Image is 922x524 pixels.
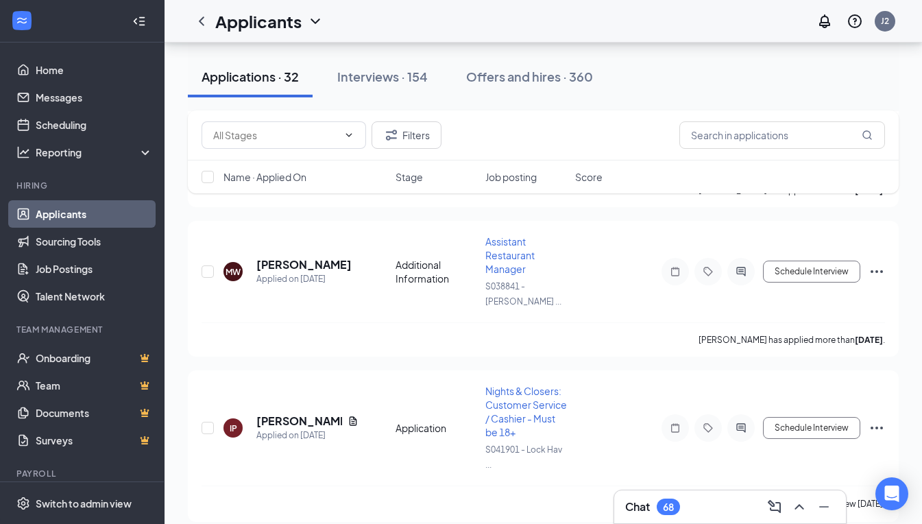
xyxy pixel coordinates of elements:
svg: Tag [700,422,716,433]
div: Applications · 32 [202,68,299,85]
svg: Document [348,416,359,427]
div: Hiring [16,180,150,191]
span: Assistant Restaurant Manager [485,235,535,275]
svg: ActiveChat [733,266,749,277]
div: Reporting [36,145,154,159]
span: Name · Applied On [223,170,306,184]
div: J2 [881,15,889,27]
svg: Analysis [16,145,30,159]
div: Switch to admin view [36,497,132,510]
button: Schedule Interview [763,417,860,439]
svg: MagnifyingGlass [862,130,873,141]
svg: ChevronLeft [193,13,210,29]
b: [DATE] [855,335,883,345]
svg: Tag [700,266,716,277]
div: Application [396,421,477,435]
svg: ChevronDown [307,13,324,29]
svg: Note [667,266,683,277]
button: ComposeMessage [764,496,786,518]
a: Sourcing Tools [36,228,153,255]
div: Payroll [16,468,150,479]
button: Minimize [813,496,835,518]
svg: Ellipses [869,263,885,280]
a: Scheduling [36,111,153,139]
svg: Ellipses [869,420,885,436]
svg: Settings [16,497,30,510]
div: IP [230,422,237,434]
a: Talent Network [36,283,153,310]
h3: Chat [625,499,650,514]
div: Offers and hires · 360 [466,68,593,85]
span: Nights & Closers: Customer Service / Cashier - Must be 18+ [485,385,567,438]
a: TeamCrown [36,372,153,399]
svg: ActiveChat [733,422,749,433]
div: Interviews · 154 [337,68,428,85]
div: Applied on [DATE] [256,429,359,442]
svg: ChevronUp [791,499,808,515]
svg: ComposeMessage [766,499,783,515]
svg: Filter [383,127,400,143]
div: Additional Information [396,258,477,285]
h1: Applicants [215,10,302,33]
a: DocumentsCrown [36,399,153,427]
svg: Collapse [132,14,146,28]
button: Filter Filters [372,121,441,149]
svg: Notifications [816,13,833,29]
a: Messages [36,84,153,111]
a: Job Postings [36,255,153,283]
svg: ChevronDown [343,130,354,141]
div: Open Intercom Messenger [875,477,908,510]
svg: Minimize [816,499,832,515]
svg: QuestionInfo [847,13,863,29]
button: ChevronUp [788,496,810,518]
span: S038841 - [PERSON_NAME] ... [485,281,561,307]
svg: Note [667,422,683,433]
div: Applied on [DATE] [256,272,352,286]
input: Search in applications [679,121,885,149]
h5: [PERSON_NAME] [256,414,342,429]
span: Score [575,170,603,184]
a: SurveysCrown [36,427,153,454]
a: Applicants [36,200,153,228]
span: Stage [396,170,423,184]
button: Schedule Interview [763,261,860,283]
svg: WorkstreamLogo [15,14,29,27]
span: S041901 - Lock Hav ... [485,444,562,470]
input: All Stages [213,128,338,143]
div: 68 [663,501,674,513]
div: MW [226,266,241,278]
p: [PERSON_NAME] has applied more than . [699,334,885,346]
div: Team Management [16,324,150,335]
a: Home [36,56,153,84]
h5: [PERSON_NAME] [256,257,352,272]
a: OnboardingCrown [36,344,153,372]
span: Job posting [485,170,537,184]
